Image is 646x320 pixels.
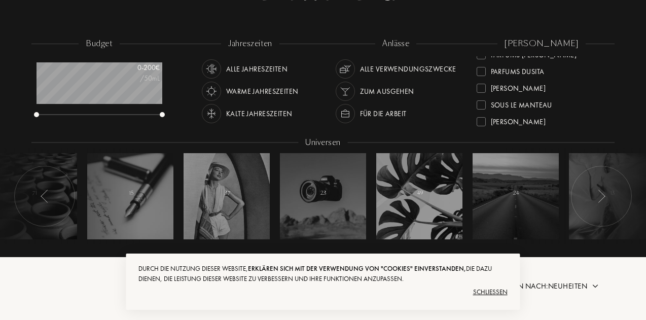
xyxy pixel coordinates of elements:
[109,73,160,84] div: /50mL
[221,38,279,50] div: jahreszeiten
[417,190,423,197] span: 49
[491,113,546,127] div: [PERSON_NAME]
[360,104,407,123] div: Für die Arbeit
[375,38,416,50] div: anlässe
[338,106,352,121] img: usage_occasion_work_white.svg
[591,282,599,290] img: arrow.png
[491,96,552,110] div: Sous le Manteau
[79,38,120,50] div: budget
[226,59,288,79] div: Alle Jahreszeiten
[248,264,466,273] span: erklären sich mit der Verwendung von "Cookies" einverstanden,
[298,137,347,149] div: Universen
[138,284,507,300] div: Schließen
[320,190,327,197] span: 23
[41,190,49,203] img: arr_left.svg
[491,80,546,93] div: [PERSON_NAME]
[497,38,586,50] div: [PERSON_NAME]
[360,82,414,101] div: Zum Ausgehen
[485,281,587,291] span: Sortieren nach: Neuheiten
[204,84,219,98] img: usage_season_hot_white.svg
[338,62,352,76] img: usage_occasion_all_white.svg
[338,84,352,98] img: usage_occasion_party_white.svg
[597,190,605,203] img: arr_left.svg
[226,82,299,101] div: Warme Jahreszeiten
[204,62,219,76] img: usage_season_average_white.svg
[138,264,507,284] div: Durch die Nutzung dieser Website, die dazu dienen, die Leistung dieser Website zu verbessern und ...
[226,104,293,123] div: Kalte Jahreszeiten
[204,106,219,121] img: usage_season_cold_white.svg
[225,190,230,197] span: 37
[491,63,545,77] div: Parfums Dusita
[360,59,456,79] div: Alle Verwendungszwecke
[109,62,160,73] div: 0 - 200 €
